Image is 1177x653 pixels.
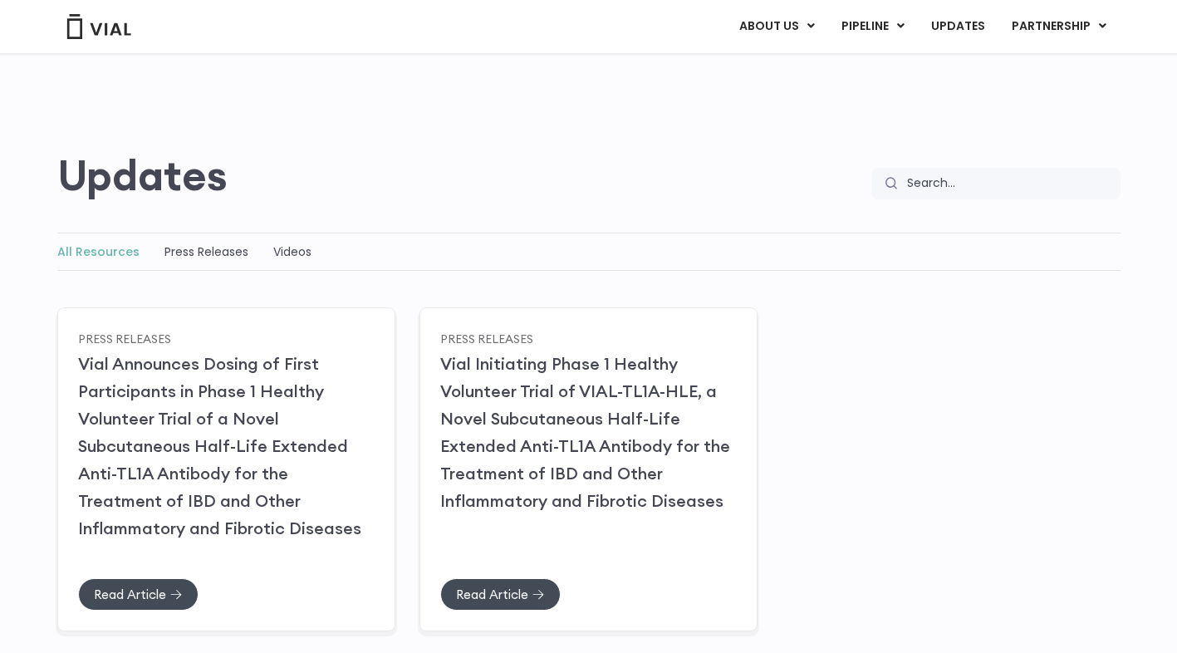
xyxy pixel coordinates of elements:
[78,578,199,611] a: Read Article
[998,12,1120,41] a: PARTNERSHIPMenu Toggle
[440,331,533,346] a: Press Releases
[918,12,998,41] a: UPDATES
[828,12,917,41] a: PIPELINEMenu Toggle
[440,578,561,611] a: Read Article
[57,243,140,260] a: All Resources
[456,588,528,601] span: Read Article
[726,12,827,41] a: ABOUT USMenu Toggle
[66,14,132,39] img: Vial Logo
[164,243,248,260] a: Press Releases
[78,331,171,346] a: Press Releases
[273,243,311,260] a: Videos
[897,168,1121,199] input: Search...
[94,588,166,601] span: Read Article
[440,353,730,511] a: Vial Initiating Phase 1 Healthy Volunteer Trial of VIAL-TL1A-HLE, a Novel Subcutaneous Half-Life ...
[78,353,361,538] a: Vial Announces Dosing of First Participants in Phase 1 Healthy Volunteer Trial of a Novel Subcuta...
[57,151,228,199] h2: Updates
